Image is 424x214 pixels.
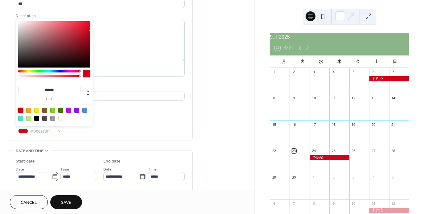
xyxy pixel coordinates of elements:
div: 29 [272,175,276,179]
div: 20 [371,122,376,127]
div: 4 [371,175,376,179]
div: 4 [331,70,336,74]
span: Save [61,200,71,206]
div: 14 [391,96,396,101]
div: #D0021B [18,108,23,113]
span: Cancel [21,200,37,206]
div: 7 [391,70,396,74]
div: 16 [291,122,296,127]
div: #4A4A4A [42,116,47,121]
div: #8B572A [42,108,47,113]
div: #9B9B9B [50,116,55,121]
div: 12 [351,96,356,101]
div: 15 [272,122,276,127]
div: 5 [391,175,396,179]
div: #4A90E2 [82,108,87,113]
div: #F8E71C [34,108,39,113]
div: 木 [330,56,349,68]
span: Date [16,166,24,173]
div: 11 [371,201,376,206]
div: 10 [351,201,356,206]
div: 日 [385,56,404,68]
div: 28 [391,149,396,153]
div: 9 [331,201,336,206]
button: Save [50,195,82,209]
div: 9 [291,96,296,101]
div: 11 [331,96,336,101]
div: 18 [331,122,336,127]
div: 1 [272,70,276,74]
div: 30 [291,175,296,179]
div: 火 [293,56,312,68]
div: 1 [311,175,316,179]
div: 8 [311,201,316,206]
div: 予約済 [310,155,349,160]
div: 21 [391,122,396,127]
div: 予約済 [369,76,409,81]
div: 17 [311,122,316,127]
div: 3 [351,175,356,179]
div: 7 [291,201,296,206]
div: 5 [351,70,356,74]
span: Time [60,166,69,173]
div: 12 [391,201,396,206]
button: Cancel [10,195,48,209]
div: 8 [272,96,276,101]
div: 22 [272,149,276,153]
div: #F5A623 [26,108,31,113]
div: Location [16,84,183,91]
div: 土 [367,56,385,68]
div: #BD10E0 [66,108,71,113]
div: 19 [351,122,356,127]
div: #B8E986 [26,116,31,121]
div: 27 [371,149,376,153]
div: 10 [311,96,316,101]
span: All day [23,189,34,195]
div: 23 [291,149,296,153]
span: Date and time [16,148,43,154]
div: 2 [331,175,336,179]
div: #7ED321 [50,108,55,113]
div: #9013FE [74,108,79,113]
div: 金 [348,56,367,68]
span: #D0021BFF [31,128,53,135]
div: #000000 [34,116,39,121]
div: #FFFFFF [58,116,63,121]
div: 24 [311,149,316,153]
div: 月 [275,56,293,68]
div: 6 [272,201,276,206]
div: 水 [312,56,330,68]
span: Time [148,166,157,173]
div: 26 [351,149,356,153]
div: Description [16,13,183,19]
div: 2 [291,70,296,74]
div: 6 [371,70,376,74]
label: hex [18,97,80,101]
div: 13 [371,96,376,101]
div: Start date [16,158,35,165]
div: #50E3C2 [18,116,23,121]
div: 3 [311,70,316,74]
div: 予約済 [369,208,409,213]
div: 9月 2025 [270,33,409,40]
span: Date [103,166,112,173]
div: #417505 [58,108,63,113]
div: End date [103,158,121,165]
div: 25 [331,149,336,153]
